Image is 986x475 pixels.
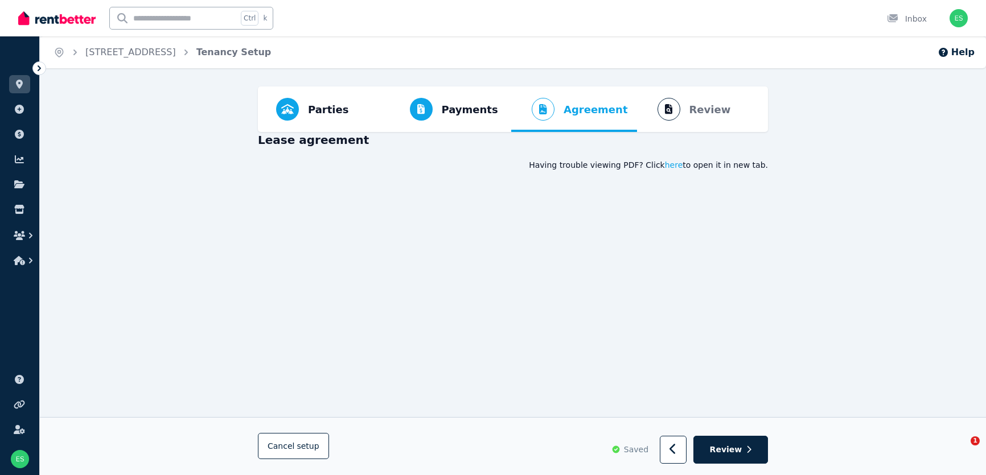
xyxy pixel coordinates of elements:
div: Having trouble viewing PDF? Click to open it in new tab. [258,159,768,171]
button: Review [693,436,768,464]
span: Saved [624,444,648,456]
nav: Progress [258,86,768,132]
div: Inbox [887,13,927,24]
span: 1 [971,436,980,445]
button: Payments [389,86,507,132]
button: Agreement [511,86,637,132]
img: Elaine Sheeley [11,450,29,468]
h3: Lease agreement [258,132,768,148]
span: k [263,14,267,23]
span: Parties [308,102,348,118]
span: Review [710,444,742,456]
span: Payments [442,102,498,118]
span: Cancel [268,442,319,451]
span: setup [297,441,319,452]
a: [STREET_ADDRESS] [85,47,176,57]
span: Tenancy Setup [196,46,272,59]
span: Agreement [564,102,628,118]
span: Ctrl [241,11,258,26]
button: Help [938,46,975,59]
nav: Breadcrumb [40,36,285,68]
button: Parties [267,86,358,132]
img: Elaine Sheeley [950,9,968,27]
img: RentBetter [18,10,96,27]
iframe: Intercom live chat [947,436,975,464]
button: Cancelsetup [258,433,329,460]
span: here [665,159,683,171]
